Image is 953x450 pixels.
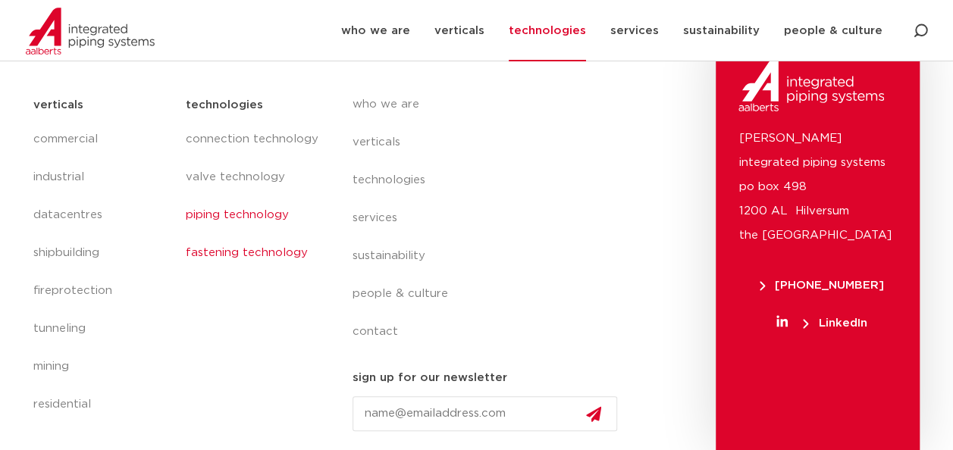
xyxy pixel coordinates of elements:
[586,406,601,422] img: send.svg
[738,280,904,291] a: [PHONE_NUMBER]
[760,280,884,291] span: [PHONE_NUMBER]
[353,86,630,123] a: who we are
[353,366,507,390] h5: sign up for our newsletter
[33,196,171,234] a: datacentres
[185,120,321,272] nav: Menu
[33,348,171,386] a: mining
[353,86,630,351] nav: Menu
[185,234,321,272] a: fastening technology
[185,120,321,158] a: connection technology
[353,199,630,237] a: services
[185,196,321,234] a: piping technology
[33,120,171,158] a: commercial
[33,234,171,272] a: shipbuilding
[33,310,171,348] a: tunneling
[33,272,171,310] a: fireprotection
[185,93,262,117] h5: technologies
[353,161,630,199] a: technologies
[738,317,904,329] a: LinkedIn
[33,386,171,423] a: residential
[33,93,83,117] h5: verticals
[185,158,321,196] a: valve technology
[33,158,171,196] a: industrial
[33,120,171,423] nav: Menu
[353,237,630,275] a: sustainability
[803,317,867,329] span: LinkedIn
[353,313,630,351] a: contact
[738,127,897,248] p: [PERSON_NAME] integrated piping systems po box 498 1200 AL Hilversum the [GEOGRAPHIC_DATA]
[353,123,630,161] a: verticals
[353,396,618,431] input: name@emailaddress.com
[353,275,630,313] a: people & culture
